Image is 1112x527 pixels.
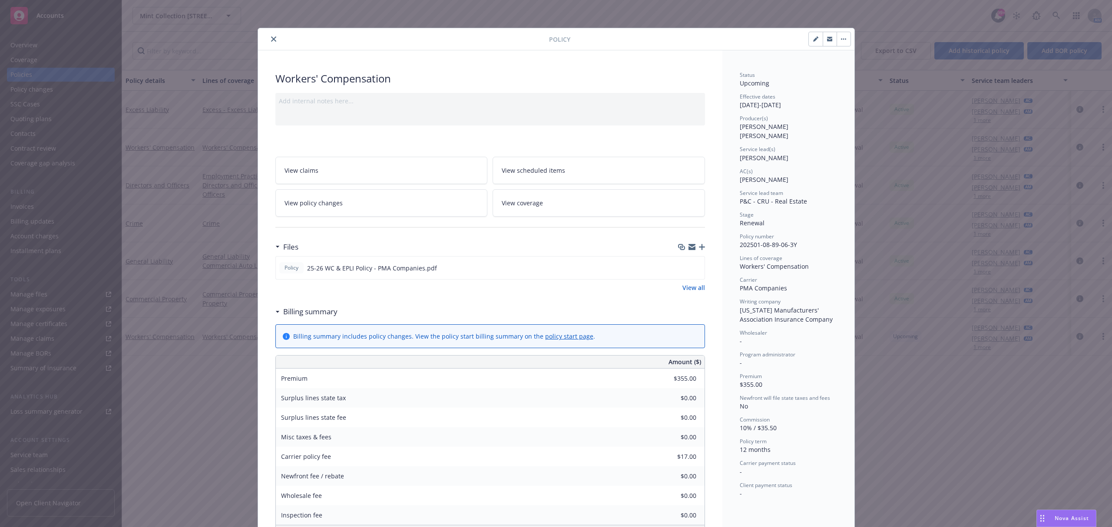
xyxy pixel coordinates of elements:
span: Lines of coverage [740,254,782,262]
span: Service lead(s) [740,145,775,153]
span: Policy number [740,233,774,240]
input: 0.00 [645,392,702,405]
span: P&C - CRU - Real Estate [740,197,807,205]
span: Policy [283,264,300,272]
span: - [740,337,742,345]
span: [PERSON_NAME] [740,175,788,184]
span: AC(s) [740,168,753,175]
span: Wholesale fee [281,491,322,500]
button: download file [679,263,686,273]
span: Newfront fee / rebate [281,472,344,480]
span: [PERSON_NAME] [PERSON_NAME] [740,122,790,140]
span: [US_STATE] Manufacturers' Association Insurance Company [740,306,833,323]
span: Client payment status [740,481,792,489]
a: View scheduled items [493,157,705,184]
input: 0.00 [645,411,702,424]
span: Inspection fee [281,511,322,519]
a: View policy changes [275,189,488,217]
input: 0.00 [645,450,702,463]
span: 10% / $35.50 [740,424,777,432]
a: View all [682,283,705,292]
span: Surplus lines state fee [281,413,346,422]
span: [PERSON_NAME] [740,154,788,162]
span: Nova Assist [1055,514,1089,522]
input: 0.00 [645,489,702,502]
span: View coverage [502,198,543,208]
input: 0.00 [645,509,702,522]
button: Nova Assist [1036,510,1096,527]
span: Premium [281,374,308,382]
span: - [740,359,742,367]
span: Effective dates [740,93,775,100]
span: Policy term [740,438,767,445]
span: Carrier policy fee [281,452,331,461]
input: 0.00 [645,372,702,385]
h3: Files [283,241,298,253]
span: $355.00 [740,380,762,389]
span: Renewal [740,219,764,227]
span: Newfront will file state taxes and fees [740,394,830,402]
a: View coverage [493,189,705,217]
span: Premium [740,372,762,380]
span: Misc taxes & fees [281,433,331,441]
input: 0.00 [645,470,702,483]
span: - [740,489,742,497]
div: Workers' Compensation [275,71,705,86]
span: Stage [740,211,754,218]
div: Add internal notes here... [279,96,702,105]
span: Workers' Compensation [740,262,809,270]
a: policy start page [545,332,593,340]
button: close [268,34,279,44]
span: Service lead team [740,189,783,197]
div: Billing summary includes policy changes. View the policy start billing summary on the . [293,332,595,341]
span: Upcoming [740,79,769,87]
span: Commission [740,416,770,423]
span: 202501-08-89-06-3Y [740,240,797,249]
input: 0.00 [645,431,702,444]
span: Policy [549,35,570,44]
div: [DATE] - [DATE] [740,93,837,109]
span: Status [740,71,755,79]
span: PMA Companies [740,284,787,292]
span: Carrier payment status [740,459,796,467]
div: Drag to move [1037,510,1048,527]
span: Wholesaler [740,329,767,336]
div: Files [275,241,298,253]
button: preview file [693,263,701,273]
span: - [740,468,742,476]
a: View claims [275,157,488,184]
span: View policy changes [285,198,343,208]
span: View claims [285,166,318,175]
div: Billing summary [275,306,338,317]
h3: Billing summary [283,306,338,317]
span: 12 months [740,445,771,454]
span: No [740,402,748,410]
span: Writing company [740,298,781,305]
span: Surplus lines state tax [281,394,346,402]
span: Program administrator [740,351,795,358]
span: Amount ($) [669,357,701,366]
span: 25-26 WC & EPLI Policy - PMA Companies.pdf [307,263,437,273]
span: Producer(s) [740,115,768,122]
span: View scheduled items [502,166,565,175]
span: Carrier [740,276,757,283]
